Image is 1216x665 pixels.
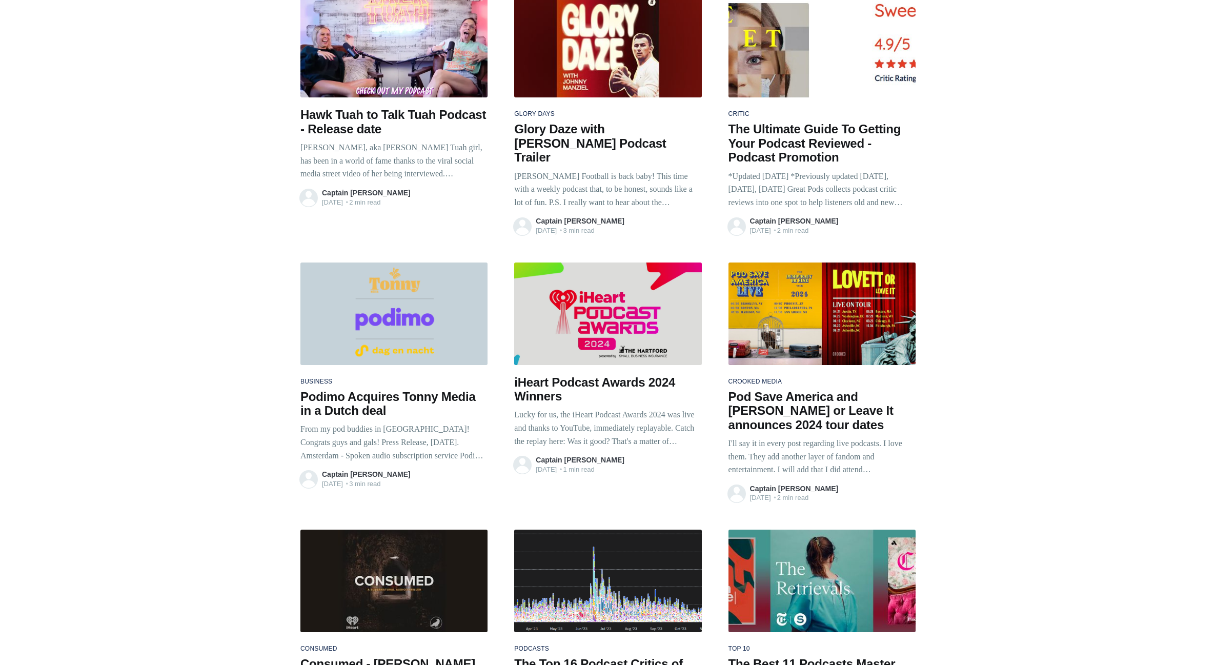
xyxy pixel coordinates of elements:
[514,375,701,404] h2: iHeart Podcast Awards 2024 Winners
[300,390,488,418] h2: Podimo Acquires Tonny Media in a Dutch deal
[300,263,488,365] img: podimo logo
[750,217,839,225] a: Captain [PERSON_NAME]
[514,408,701,448] p: Lucky for us, the iHeart Podcast Awards 2024 was live and thanks to YouTube, immediately replayab...
[536,456,624,464] a: Captain [PERSON_NAME]
[750,494,771,501] time: [DATE]
[514,642,701,656] div: podcasts
[560,465,562,475] span: •
[560,226,562,236] span: •
[514,365,701,456] a: iHeart Podcast Awards 2024 Winners Lucky for us, the iHeart Podcast Awards 2024 was live and than...
[728,170,916,209] p: *Updated [DATE] *Previously updated [DATE], [DATE], [DATE] Great Pods collects podcast critic rev...
[346,479,349,489] span: •
[728,108,916,121] div: critic
[300,422,488,462] p: From my pod buddies in [GEOGRAPHIC_DATA]! Congrats guys and gals! Press Release, [DATE]. Amsterda...
[750,485,839,493] a: Captain [PERSON_NAME]
[536,226,701,236] span: 3 min read
[536,217,624,225] a: Captain [PERSON_NAME]
[300,97,488,189] a: Hawk Tuah to Talk Tuah Podcast - Release date [PERSON_NAME], aka [PERSON_NAME] Tuah girl, has bee...
[322,470,411,478] a: Captain [PERSON_NAME]
[774,493,776,503] span: •
[322,197,488,208] span: 2 min read
[514,122,701,165] h2: Glory Daze with [PERSON_NAME] Podcast Trailer
[728,263,916,365] img: Crooked Media Tour Dates
[300,141,488,180] p: [PERSON_NAME], aka [PERSON_NAME] Tuah girl, has been in a world of fame thanks to the viral socia...
[300,365,488,471] a: business Podimo Acquires Tonny Media in a Dutch deal From my pod buddies in [GEOGRAPHIC_DATA]! Co...
[728,97,916,217] a: critic The Ultimate Guide To Getting Your Podcast Reviewed - Podcast Promotion *Updated [DATE] *P...
[536,466,557,473] time: [DATE]
[514,170,701,209] p: [PERSON_NAME] Football is back baby! This time with a weekly podcast that, to be honest, sounds l...
[728,365,916,485] a: crooked media Pod Save America and [PERSON_NAME] or Leave It announces 2024 tour dates I'll say i...
[728,122,916,165] h2: The Ultimate Guide To Getting Your Podcast Reviewed - Podcast Promotion
[322,480,343,488] time: [DATE]
[728,437,916,476] p: I'll say it in every post regarding live podcasts. I love them. They add another layer of fandom ...
[300,108,488,136] h2: Hawk Tuah to Talk Tuah Podcast - Release date
[514,97,701,217] a: glory days Glory Daze with [PERSON_NAME] Podcast Trailer [PERSON_NAME] Football is back baby! Thi...
[774,226,776,236] span: •
[750,493,916,503] span: 2 min read
[750,227,771,234] time: [DATE]
[322,479,488,489] span: 3 min read
[728,530,916,632] img: image of 5 podcasts
[514,108,701,121] div: glory days
[322,198,343,206] time: [DATE]
[322,189,411,197] a: Captain [PERSON_NAME]
[514,530,701,632] img: Analytics
[514,263,701,365] img: iHeart
[536,227,557,234] time: [DATE]
[728,375,916,389] div: crooked media
[300,375,488,389] div: business
[300,530,488,632] img: Consumed Logo
[346,197,349,208] span: •
[728,642,916,656] div: top 10
[728,390,916,432] h2: Pod Save America and [PERSON_NAME] or Leave It announces 2024 tour dates
[750,226,916,236] span: 2 min read
[536,465,701,475] span: 1 min read
[300,642,488,656] div: consumed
